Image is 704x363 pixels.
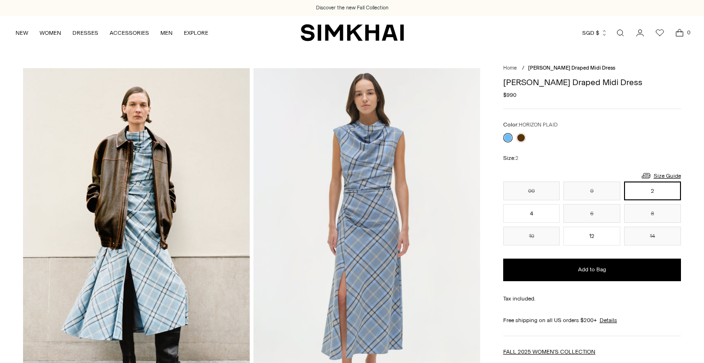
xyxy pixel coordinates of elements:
[578,266,606,274] span: Add to Bag
[72,23,98,43] a: DRESSES
[316,4,388,12] a: Discover the new Fall Collection
[184,23,208,43] a: EXPLORE
[503,316,681,324] div: Free shipping on all US orders $200+
[40,23,61,43] a: WOMEN
[515,155,518,161] span: 2
[582,23,608,43] button: SGD $
[503,204,560,223] button: 4
[563,181,620,200] button: 0
[528,65,615,71] span: [PERSON_NAME] Draped Midi Dress
[503,259,681,281] button: Add to Bag
[110,23,149,43] a: ACCESSORIES
[503,294,681,303] div: Tax included.
[670,24,689,42] a: Open cart modal
[503,227,560,245] button: 10
[503,120,558,129] label: Color:
[624,227,681,245] button: 14
[160,23,173,43] a: MEN
[503,64,681,72] nav: breadcrumbs
[503,91,516,99] span: $990
[641,170,681,181] a: Size Guide
[503,348,595,355] a: FALL 2025 WOMEN'S COLLECTION
[503,78,681,87] h1: [PERSON_NAME] Draped Midi Dress
[611,24,630,42] a: Open search modal
[301,24,404,42] a: SIMKHAI
[624,204,681,223] button: 8
[684,28,693,37] span: 0
[503,181,560,200] button: 00
[503,65,517,71] a: Home
[600,316,617,324] a: Details
[631,24,649,42] a: Go to the account page
[519,122,558,128] span: HORIZON PLAID
[624,181,681,200] button: 2
[16,23,28,43] a: NEW
[563,204,620,223] button: 6
[503,154,518,163] label: Size:
[650,24,669,42] a: Wishlist
[522,64,524,72] div: /
[563,227,620,245] button: 12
